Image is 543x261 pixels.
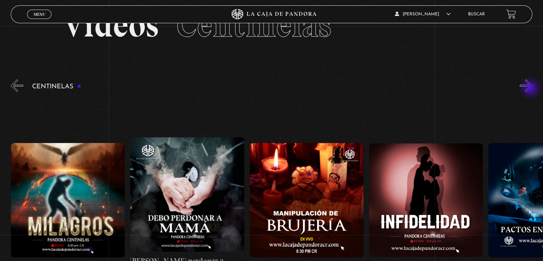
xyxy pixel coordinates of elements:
[34,12,45,16] span: Menu
[11,79,23,92] button: Previous
[468,12,485,16] a: Buscar
[506,9,516,19] a: View your shopping cart
[176,5,331,45] span: Centinelas
[32,83,81,90] h3: Centinelas
[520,79,532,92] button: Next
[63,8,480,42] h2: Videos
[395,12,451,16] span: [PERSON_NAME]
[31,18,48,23] span: Cerrar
